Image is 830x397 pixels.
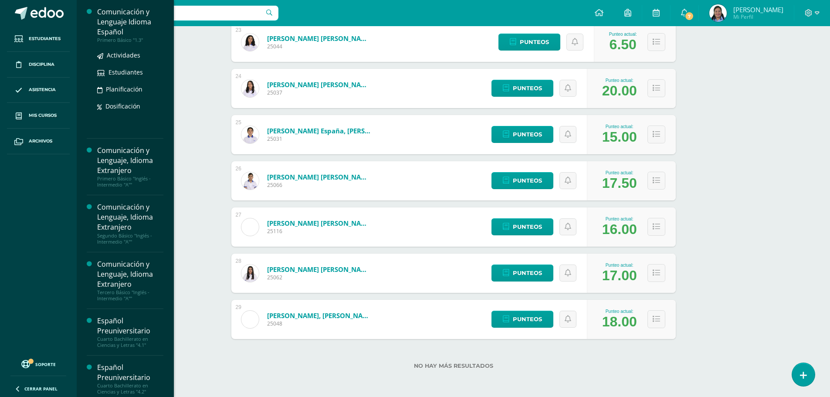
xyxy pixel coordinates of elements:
a: Estudiantes [97,67,163,77]
div: 18.00 [602,314,637,330]
span: Archivos [29,138,52,145]
div: Punteo actual: [602,78,637,83]
div: 6.50 [610,37,637,53]
div: 24 [236,73,241,79]
a: Comunicación y Lenguaje, Idioma ExtranjeroPrimero Básico "Inglés - Intermedio "A"" [97,146,163,188]
div: Tercero Básico "Inglés - Intermedio "A"" [97,289,163,302]
div: 25 [236,119,241,126]
span: Mi Perfil [733,13,783,20]
span: 25116 [267,227,372,235]
img: c6e4a50b963affdd8b6b665c70c1ff9e.png [241,218,259,236]
span: 25044 [267,43,372,50]
span: Dosificación [105,102,140,110]
div: Comunicación y Lenguaje, Idioma Extranjero [97,202,163,232]
a: Actividades [97,50,163,60]
a: Punteos [491,265,553,282]
a: Asistencia [7,78,70,103]
div: 16.00 [602,221,637,238]
div: 26 [236,166,241,172]
div: 29 [236,304,241,310]
span: Cerrar panel [24,386,58,392]
div: Comunicación y Lenguaje Idioma Español [97,7,163,37]
a: [PERSON_NAME], [PERSON_NAME] [267,311,372,320]
label: No hay más resultados [231,363,676,369]
span: Actividades [107,51,140,59]
div: Punteo actual: [602,170,637,175]
a: Archivos [7,129,70,154]
a: [PERSON_NAME] [PERSON_NAME] [267,173,372,181]
span: Estudiantes [108,68,143,76]
div: 20.00 [602,83,637,99]
div: Español Preuniversitario [97,316,163,336]
div: 28 [236,258,241,264]
span: Mis cursos [29,112,57,119]
a: Punteos [491,311,553,328]
a: Dosificación [97,101,163,111]
span: 25031 [267,135,372,143]
a: [PERSON_NAME] [PERSON_NAME] [267,80,372,89]
span: Estudiantes [29,35,61,42]
a: Español PreuniversitarioCuarto Bachillerato en Ciencias y Letras "4.1" [97,316,163,348]
div: 27 [236,212,241,218]
div: Cuarto Bachillerato en Ciencias y Letras "4.2" [97,383,163,395]
div: Punteo actual: [602,309,637,314]
input: Busca un usuario... [82,6,278,20]
div: 23 [236,27,241,33]
div: Punteo actual: [609,32,637,37]
span: Punteos [513,80,542,96]
span: 25066 [267,181,372,189]
span: 7 [684,11,694,21]
div: Primero Básico "1.3" [97,37,163,43]
div: Comunicación y Lenguaje, Idioma Extranjero [97,146,163,176]
span: Punteos [513,219,542,235]
a: Punteos [498,34,560,51]
a: Comunicación y Lenguaje, Idioma ExtranjeroSegundo Básico "Inglés - Intermedio "A"" [97,202,163,244]
img: b5129eab1359bc6ef1502c45bdc7d985.png [241,126,259,143]
a: Comunicación y Lenguaje Idioma EspañolPrimero Básico "1.3" [97,7,163,43]
span: 25048 [267,320,372,327]
a: Disciplina [7,52,70,78]
a: Estudiantes [7,26,70,52]
a: [PERSON_NAME] [PERSON_NAME] [267,34,372,43]
a: Planificación [97,84,163,94]
img: f9a59fb14d8a932c33f7744dd8802245.png [241,80,259,97]
a: [PERSON_NAME] España, [PERSON_NAME] [267,126,372,135]
span: Asistencia [29,86,56,93]
div: Segundo Básico "Inglés - Intermedio "A"" [97,233,163,245]
span: Punteos [513,173,542,189]
a: Comunicación y Lenguaje, Idioma ExtranjeroTercero Básico "Inglés - Intermedio "A"" [97,259,163,302]
span: 25062 [267,274,372,281]
img: e3fd70619765c8ba5ca29d4c5ae37f61.png [241,265,259,282]
div: Primero Básico "Inglés - Intermedio "A"" [97,176,163,188]
span: Punteos [513,311,542,327]
a: Punteos [491,126,553,143]
div: 17.50 [602,175,637,191]
img: 2629d29c4938f26853b4e954274a9020.png [241,311,259,328]
a: [PERSON_NAME] [PERSON_NAME] [267,265,372,274]
a: [PERSON_NAME] [PERSON_NAME] [267,219,372,227]
div: Punteo actual: [602,217,637,221]
span: Punteos [513,265,542,281]
div: Comunicación y Lenguaje, Idioma Extranjero [97,259,163,289]
span: Disciplina [29,61,54,68]
span: Punteos [520,34,549,50]
div: 15.00 [602,129,637,145]
span: Soporte [35,361,56,367]
div: 17.00 [602,268,637,284]
span: 25037 [267,89,372,96]
span: [PERSON_NAME] [733,5,783,14]
span: Punteos [513,126,542,143]
div: Punteo actual: [602,263,637,268]
a: Punteos [491,218,553,235]
div: Cuarto Bachillerato en Ciencias y Letras "4.1" [97,336,163,348]
img: 93e644a9452645fec32daffc607e8b20.png [241,34,259,51]
img: 2a825ee0dae3fdd9d1a1e412cb94e5c3.png [241,172,259,190]
div: Punteo actual: [602,124,637,129]
a: Punteos [491,172,553,189]
img: 7789f009e13315f724d5653bd3ad03c2.png [709,4,727,22]
div: Español Preuniversitario [97,363,163,383]
a: Mis cursos [7,103,70,129]
a: Soporte [10,358,66,370]
span: Planificación [106,85,142,93]
a: Punteos [491,80,553,97]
